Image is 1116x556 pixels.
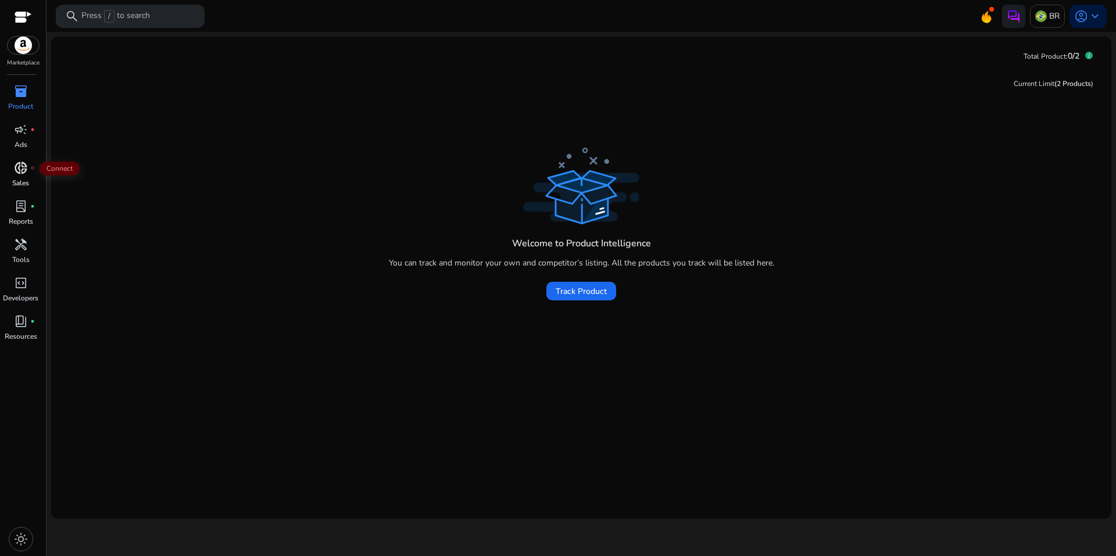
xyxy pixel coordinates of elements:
[556,285,607,297] span: Track Product
[14,84,28,98] span: inventory_2
[3,293,38,303] p: Developers
[14,199,28,213] span: lab_profile
[1088,9,1102,23] span: keyboard_arrow_down
[1014,78,1093,89] div: Current Limit )
[104,10,115,23] span: /
[1068,51,1079,62] span: 0/2
[1074,9,1088,23] span: account_circle
[523,148,639,224] img: track_product_dark.svg
[14,161,28,175] span: donut_small
[81,10,150,23] p: Press to search
[30,204,35,209] span: fiber_manual_record
[389,257,774,269] p: You can track and monitor your own and competitor’s listing. All the products you track will be l...
[1054,79,1091,88] span: (2 Products
[8,37,39,54] img: amazon.svg
[14,276,28,290] span: code_blocks
[9,216,33,227] p: Reports
[30,319,35,324] span: fiber_manual_record
[1049,6,1060,26] p: BR
[14,238,28,252] span: handyman
[15,139,27,150] p: Ads
[5,331,37,342] p: Resources
[14,314,28,328] span: book_4
[12,254,30,265] p: Tools
[1024,52,1068,61] span: Total Product:
[14,123,28,137] span: campaign
[40,162,80,175] span: Connect
[30,166,35,170] span: fiber_manual_record
[7,59,40,67] p: Marketplace
[8,101,33,112] p: Product
[65,9,79,23] span: search
[12,178,29,188] p: Sales
[512,238,651,249] h4: Welcome to Product Intelligence
[30,127,35,132] span: fiber_manual_record
[14,532,28,546] span: light_mode
[1035,10,1047,22] img: br.svg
